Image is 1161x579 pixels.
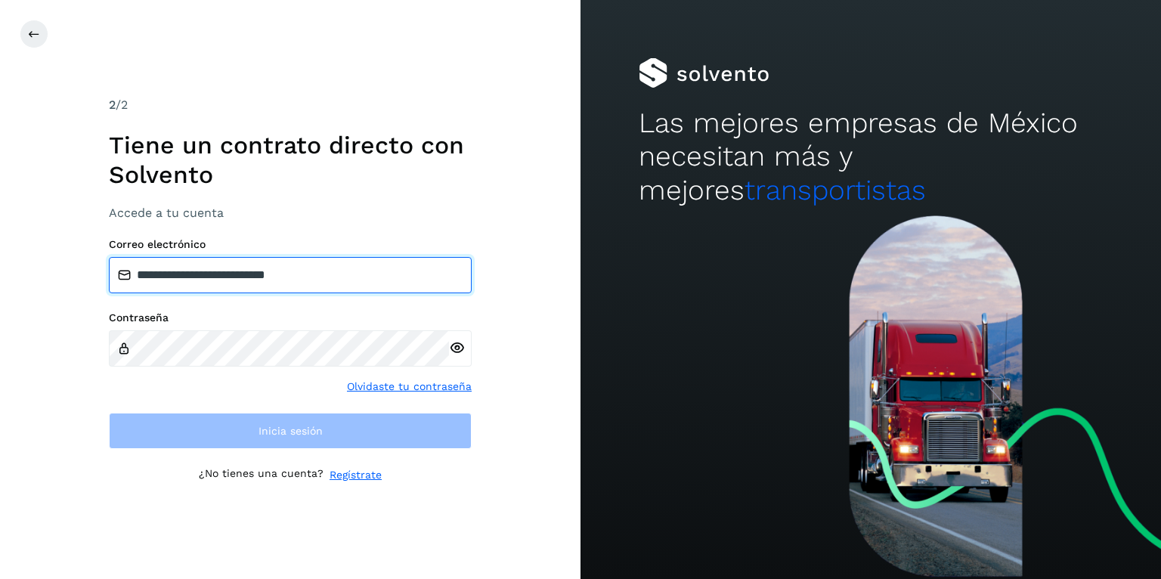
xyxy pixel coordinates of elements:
div: /2 [109,96,472,114]
h1: Tiene un contrato directo con Solvento [109,131,472,189]
span: transportistas [745,174,926,206]
a: Regístrate [330,467,382,483]
span: 2 [109,98,116,112]
label: Correo electrónico [109,238,472,251]
h2: Las mejores empresas de México necesitan más y mejores [639,107,1103,207]
label: Contraseña [109,311,472,324]
button: Inicia sesión [109,413,472,449]
h3: Accede a tu cuenta [109,206,472,220]
a: Olvidaste tu contraseña [347,379,472,395]
span: Inicia sesión [259,426,323,436]
p: ¿No tienes una cuenta? [199,467,324,483]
